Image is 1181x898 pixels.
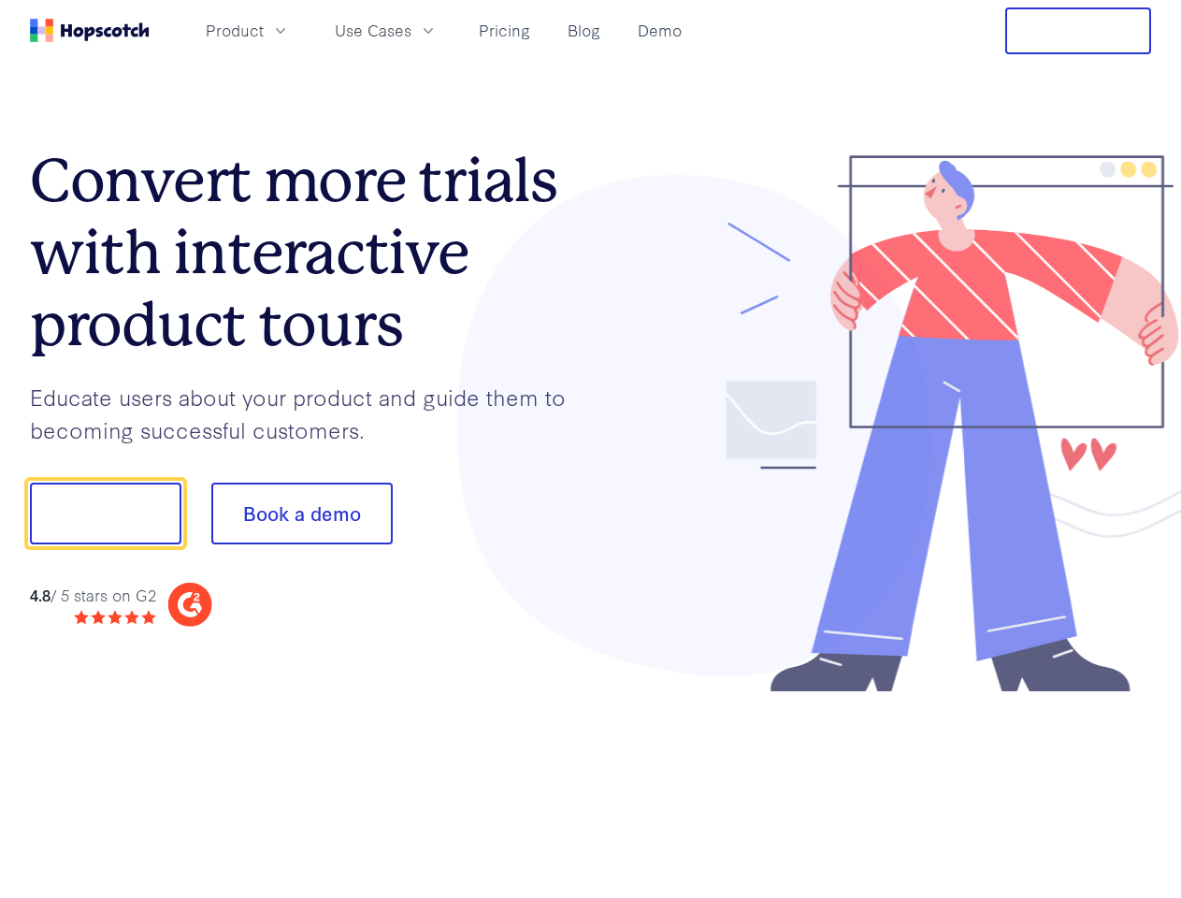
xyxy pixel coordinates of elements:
[211,483,393,544] button: Book a demo
[30,483,181,544] button: Show me!
[1005,7,1151,54] button: Free Trial
[30,381,591,445] p: Educate users about your product and guide them to becoming successful customers.
[630,15,689,46] a: Demo
[560,15,608,46] a: Blog
[324,15,449,46] button: Use Cases
[335,19,411,42] span: Use Cases
[30,145,591,360] h1: Convert more trials with interactive product tours
[30,584,156,607] div: / 5 stars on G2
[30,584,50,605] strong: 4.8
[194,15,301,46] button: Product
[30,19,150,42] a: Home
[471,15,538,46] a: Pricing
[206,19,264,42] span: Product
